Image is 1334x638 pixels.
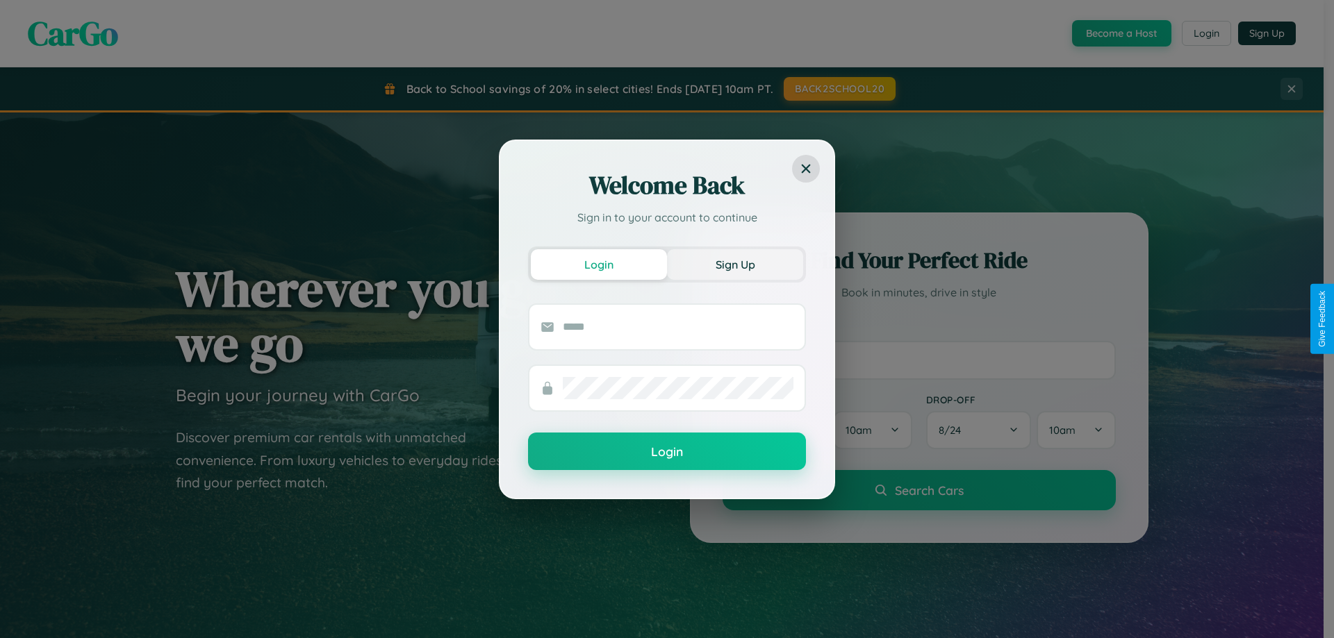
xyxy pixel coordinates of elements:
[528,209,806,226] p: Sign in to your account to continue
[528,169,806,202] h2: Welcome Back
[528,433,806,470] button: Login
[1317,291,1327,347] div: Give Feedback
[531,249,667,280] button: Login
[667,249,803,280] button: Sign Up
